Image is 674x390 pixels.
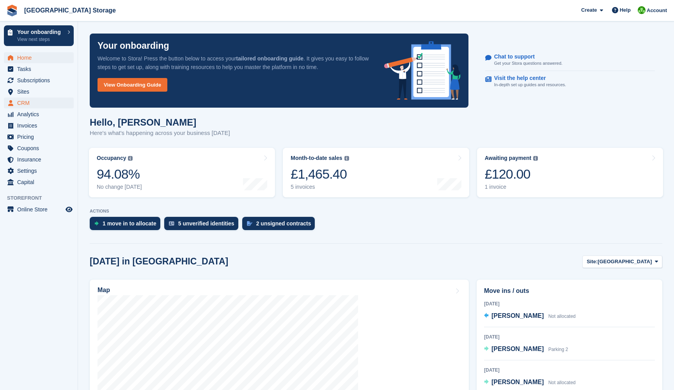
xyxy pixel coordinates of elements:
span: [PERSON_NAME] [491,346,544,352]
strong: tailored onboarding guide [236,55,303,62]
p: ACTIONS [90,209,662,214]
img: Andrew Lacey [638,6,646,14]
a: 5 unverified identities [164,217,242,234]
p: Welcome to Stora! Press the button below to access your . It gives you easy to follow steps to ge... [98,54,372,71]
span: [GEOGRAPHIC_DATA] [598,258,652,266]
span: Not allocated [548,314,576,319]
span: Account [647,7,667,14]
span: Subscriptions [17,75,64,86]
p: Chat to support [494,53,556,60]
div: Month-to-date sales [291,155,342,161]
span: Home [17,52,64,63]
span: Online Store [17,204,64,215]
h2: [DATE] in [GEOGRAPHIC_DATA] [90,256,228,267]
span: Not allocated [548,380,576,385]
a: menu [4,64,74,74]
a: [PERSON_NAME] Not allocated [484,311,576,321]
span: Help [620,6,631,14]
span: Invoices [17,120,64,131]
img: icon-info-grey-7440780725fd019a000dd9b08b2336e03edf1995a4989e88bcd33f0948082b44.svg [344,156,349,161]
span: Analytics [17,109,64,120]
span: Parking 2 [548,347,568,352]
h2: Move ins / outs [484,286,655,296]
span: Tasks [17,64,64,74]
a: [PERSON_NAME] Parking 2 [484,344,568,355]
span: Insurance [17,154,64,165]
p: In-depth set up guides and resources. [494,82,566,88]
span: [PERSON_NAME] [491,379,544,385]
a: menu [4,109,74,120]
div: £120.00 [485,166,538,182]
a: 1 move in to allocate [90,217,164,234]
div: No change [DATE] [97,184,142,190]
h2: Map [98,287,110,294]
a: menu [4,120,74,131]
span: Capital [17,177,64,188]
a: Your onboarding View next steps [4,25,74,46]
a: menu [4,52,74,63]
div: Occupancy [97,155,126,161]
div: [DATE] [484,300,655,307]
a: Awaiting payment £120.00 1 invoice [477,148,663,197]
a: View Onboarding Guide [98,78,167,92]
a: Occupancy 94.08% No change [DATE] [89,148,275,197]
span: Coupons [17,143,64,154]
a: 2 unsigned contracts [242,217,319,234]
span: CRM [17,97,64,108]
img: contract_signature_icon-13c848040528278c33f63329250d36e43548de30e8caae1d1a13099fd9432cc5.svg [247,221,252,226]
a: menu [4,177,74,188]
span: Site: [587,258,598,266]
a: menu [4,75,74,86]
p: Visit the help center [494,75,560,82]
p: Here's what's happening across your business [DATE] [90,129,230,138]
p: Your onboarding [17,29,64,35]
div: 2 unsigned contracts [256,220,311,227]
p: Get your Stora questions answered. [494,60,562,67]
div: 1 invoice [485,184,538,190]
a: Month-to-date sales £1,465.40 5 invoices [283,148,469,197]
a: [GEOGRAPHIC_DATA] Storage [21,4,119,17]
span: Create [581,6,597,14]
img: icon-info-grey-7440780725fd019a000dd9b08b2336e03edf1995a4989e88bcd33f0948082b44.svg [533,156,538,161]
a: [PERSON_NAME] Not allocated [484,378,576,388]
a: menu [4,86,74,97]
p: View next steps [17,36,64,43]
span: Settings [17,165,64,176]
div: £1,465.40 [291,166,349,182]
div: Awaiting payment [485,155,532,161]
a: menu [4,165,74,176]
span: [PERSON_NAME] [491,312,544,319]
img: onboarding-info-6c161a55d2c0e0a8cae90662b2fe09162a5109e8cc188191df67fb4f79e88e88.svg [384,41,461,100]
div: [DATE] [484,333,655,340]
a: Visit the help center In-depth set up guides and resources. [485,71,655,92]
img: verify_identity-adf6edd0f0f0b5bbfe63781bf79b02c33cf7c696d77639b501bdc392416b5a36.svg [169,221,174,226]
span: Storefront [7,194,78,202]
a: Preview store [64,205,74,214]
img: move_ins_to_allocate_icon-fdf77a2bb77ea45bf5b3d319d69a93e2d87916cf1d5bf7949dd705db3b84f3ca.svg [94,221,99,226]
a: menu [4,97,74,108]
button: Site: [GEOGRAPHIC_DATA] [582,255,662,268]
p: Your onboarding [98,41,169,50]
img: icon-info-grey-7440780725fd019a000dd9b08b2336e03edf1995a4989e88bcd33f0948082b44.svg [128,156,133,161]
h1: Hello, [PERSON_NAME] [90,117,230,128]
a: menu [4,204,74,215]
img: stora-icon-8386f47178a22dfd0bd8f6a31ec36ba5ce8667c1dd55bd0f319d3a0aa187defe.svg [6,5,18,16]
a: menu [4,154,74,165]
a: Chat to support Get your Stora questions answered. [485,50,655,71]
a: menu [4,131,74,142]
div: [DATE] [484,367,655,374]
span: Sites [17,86,64,97]
div: 94.08% [97,166,142,182]
a: menu [4,143,74,154]
div: 5 invoices [291,184,349,190]
div: 1 move in to allocate [103,220,156,227]
div: 5 unverified identities [178,220,234,227]
span: Pricing [17,131,64,142]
